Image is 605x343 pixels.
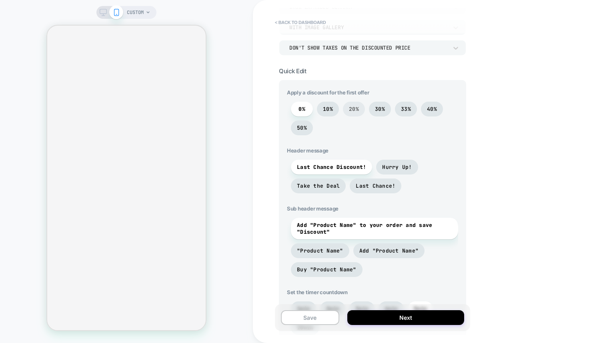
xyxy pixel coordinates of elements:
span: Header message [287,147,458,154]
span: 30% [375,106,385,112]
button: Next [347,310,464,325]
span: Last Chance Discount! [297,164,366,170]
span: Set the timer countdown [287,289,458,295]
div: Don't show taxes on the discounted price [289,44,448,51]
span: 0% [298,106,305,112]
span: Apply a discount for the first offer [287,89,458,96]
span: 40% [427,106,437,112]
span: Sub header message [287,205,458,212]
span: Quick Edit [279,67,306,75]
span: "Product Name" [297,247,343,254]
span: 33% [401,106,411,112]
span: 10% [323,106,333,112]
span: 50% [297,124,307,131]
span: Add "Product Name" [359,247,419,254]
button: < back to dashboard [271,16,330,29]
span: Hurry Up! [382,164,412,170]
span: Last Chance! [356,183,395,189]
span: Add "Product Name" to your order and save "Discount" [297,222,452,235]
span: Buy "Product Name" [297,266,357,273]
button: Save [281,310,339,325]
span: Take the Deal [297,183,340,189]
span: 20% [349,106,359,112]
span: CUSTOM [127,6,144,19]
